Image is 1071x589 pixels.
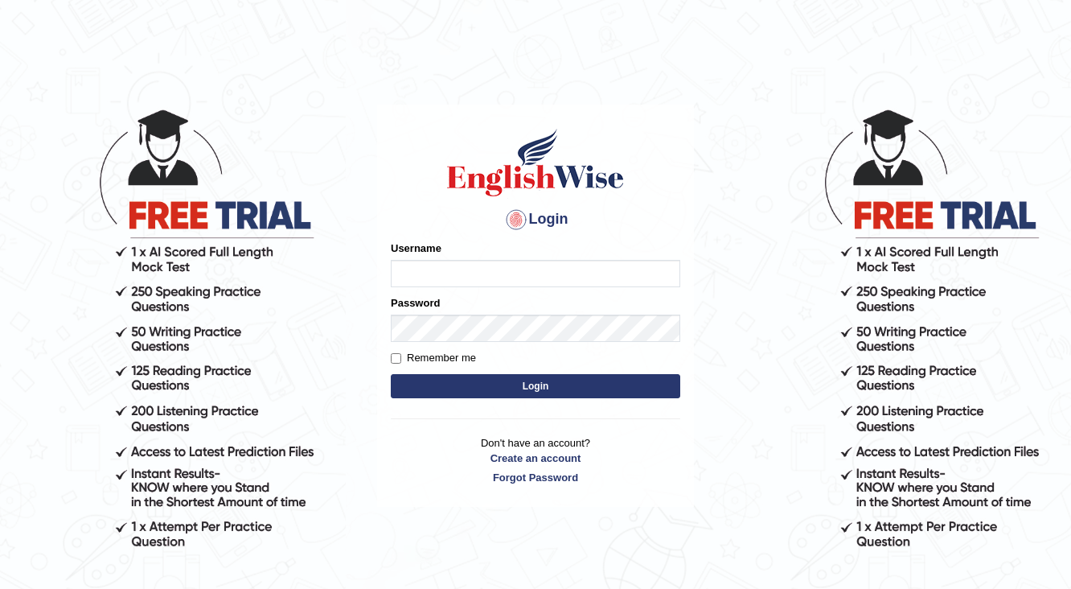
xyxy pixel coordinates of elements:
input: Remember me [391,353,401,364]
a: Forgot Password [391,470,680,485]
img: Logo of English Wise sign in for intelligent practice with AI [444,126,627,199]
label: Remember me [391,350,476,366]
label: Username [391,241,441,256]
label: Password [391,295,440,311]
button: Login [391,374,680,398]
p: Don't have an account? [391,435,680,485]
a: Create an account [391,451,680,466]
h4: Login [391,207,680,233]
